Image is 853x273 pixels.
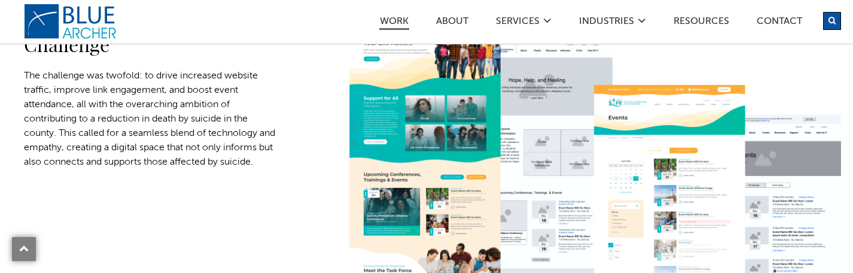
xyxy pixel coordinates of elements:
a: Work [379,17,409,30]
a: Industries [578,17,635,29]
a: Contact [756,17,803,29]
a: SERVICES [495,17,540,29]
a: Resources [673,17,730,29]
a: logo [24,4,120,40]
p: The challenge was twofold: to drive increased website traffic, improve link engagement, and boost... [24,69,276,169]
h2: Challenge [24,35,276,54]
a: ABOUT [435,17,469,29]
